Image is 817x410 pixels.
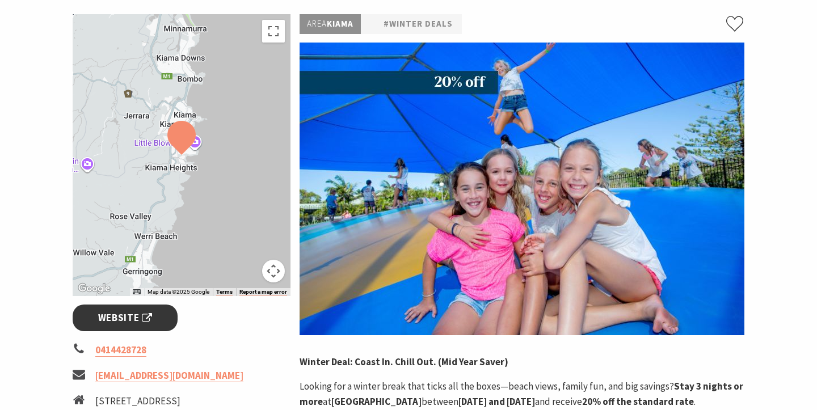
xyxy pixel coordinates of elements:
[75,281,113,296] a: Click to see this area on Google Maps
[582,395,694,408] strong: 20% off the standard rate
[75,281,113,296] img: Google
[307,18,327,29] span: Area
[148,289,209,295] span: Map data ©2025 Google
[239,289,287,295] a: Report a map error
[98,310,153,326] span: Website
[300,379,744,409] p: Looking for a winter break that ticks all the boxes—beach views, family fun, and big savings? at ...
[300,356,508,368] strong: Winter Deal: Coast In. Chill Out. (Mid Year Saver)
[95,344,146,357] a: 0414428728
[331,395,422,408] strong: [GEOGRAPHIC_DATA]
[95,369,243,382] a: [EMAIL_ADDRESS][DOMAIN_NAME]
[133,288,141,296] button: Keyboard shortcuts
[384,17,453,31] a: #Winter Deals
[73,305,178,331] a: Website
[262,20,285,43] button: Toggle fullscreen view
[216,289,233,295] a: Terms (opens in new tab)
[95,394,205,409] li: [STREET_ADDRESS]
[300,14,361,34] p: Kiama
[458,395,535,408] strong: [DATE] and [DATE]
[262,260,285,282] button: Map camera controls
